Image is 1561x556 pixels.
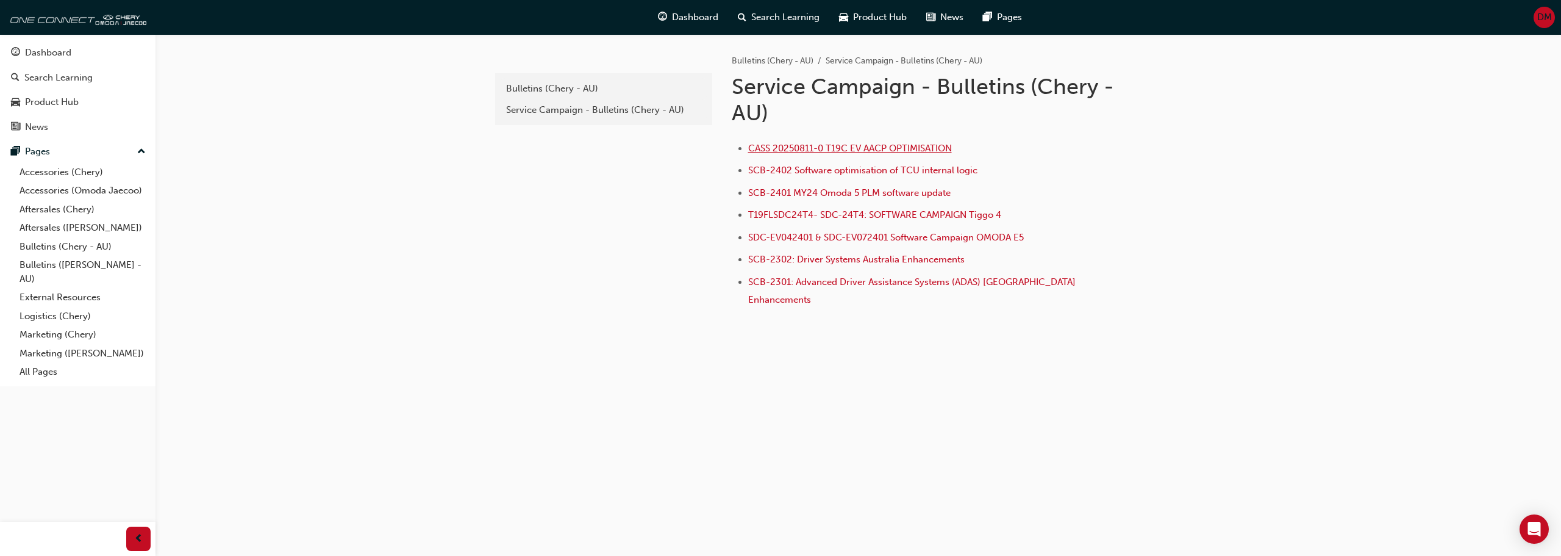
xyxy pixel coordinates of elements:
[997,10,1022,24] span: Pages
[1520,514,1549,544] div: Open Intercom Messenger
[11,73,20,84] span: search-icon
[15,307,151,326] a: Logistics (Chery)
[5,140,151,163] button: Pages
[25,145,50,159] div: Pages
[506,82,701,96] div: Bulletins (Chery - AU)
[15,344,151,363] a: Marketing ([PERSON_NAME])
[15,237,151,256] a: Bulletins (Chery - AU)
[853,10,907,24] span: Product Hub
[15,200,151,219] a: Aftersales (Chery)
[748,254,965,265] a: SCB-2302: Driver Systems Australia Enhancements
[748,209,1001,220] a: T19FLSDC24T4- SDC-24T4: SOFTWARE CAMPAIGN Tiggo 4
[829,5,916,30] a: car-iconProduct Hub
[15,288,151,307] a: External Resources
[500,99,707,121] a: Service Campaign - Bulletins (Chery - AU)
[25,95,79,109] div: Product Hub
[826,54,982,68] li: Service Campaign - Bulletins (Chery - AU)
[916,5,973,30] a: news-iconNews
[751,10,820,24] span: Search Learning
[15,325,151,344] a: Marketing (Chery)
[15,256,151,288] a: Bulletins ([PERSON_NAME] - AU)
[839,10,848,25] span: car-icon
[748,232,1024,243] a: SDC-EV042401 & SDC-EV072401 Software Campaign OMODA E5
[748,165,977,176] a: SCB-2402 Software optimisation of TCU internal logic
[748,187,951,198] a: SCB-2401 MY24 Omoda 5 PLM software update
[11,97,20,108] span: car-icon
[926,10,935,25] span: news-icon
[648,5,728,30] a: guage-iconDashboard
[15,363,151,381] a: All Pages
[137,144,146,160] span: up-icon
[15,163,151,182] a: Accessories (Chery)
[738,10,746,25] span: search-icon
[506,103,701,117] div: Service Campaign - Bulletins (Chery - AU)
[24,71,93,85] div: Search Learning
[500,78,707,99] a: Bulletins (Chery - AU)
[5,116,151,139] a: News
[973,5,1032,30] a: pages-iconPages
[672,10,718,24] span: Dashboard
[6,5,146,29] img: oneconnect
[5,67,151,89] a: Search Learning
[748,276,1078,305] a: SCB-2301: Advanced Driver Assistance Systems (ADAS) [GEOGRAPHIC_DATA] Enhancements
[134,532,143,547] span: prev-icon
[728,5,829,30] a: search-iconSearch Learning
[748,143,952,154] a: CASS 20250811-0 T19C EV AACP OPTIMISATION
[25,120,48,134] div: News
[658,10,667,25] span: guage-icon
[1534,7,1555,28] button: DM
[5,39,151,140] button: DashboardSearch LearningProduct HubNews
[732,73,1132,126] h1: Service Campaign - Bulletins (Chery - AU)
[983,10,992,25] span: pages-icon
[11,146,20,157] span: pages-icon
[15,218,151,237] a: Aftersales ([PERSON_NAME])
[1537,10,1552,24] span: DM
[5,91,151,114] a: Product Hub
[11,48,20,59] span: guage-icon
[940,10,963,24] span: News
[15,181,151,200] a: Accessories (Omoda Jaecoo)
[25,46,71,60] div: Dashboard
[5,42,151,64] a: Dashboard
[732,56,813,66] a: Bulletins (Chery - AU)
[11,122,20,133] span: news-icon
